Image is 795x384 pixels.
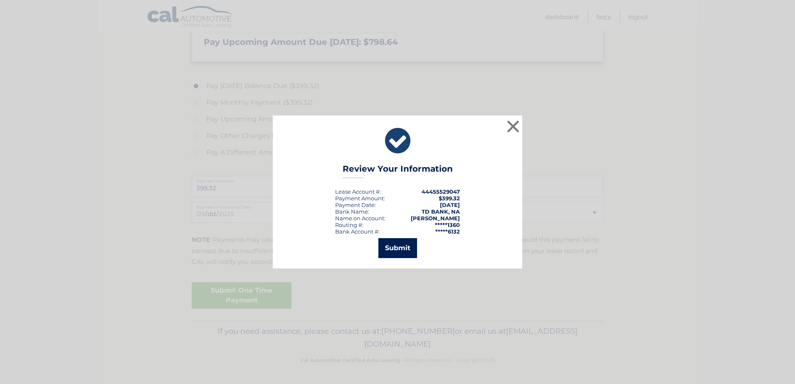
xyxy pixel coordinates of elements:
[335,202,375,208] span: Payment Date
[439,195,460,202] span: $399.32
[343,164,453,178] h3: Review Your Information
[411,215,460,222] strong: [PERSON_NAME]
[422,208,460,215] strong: TD BANK, NA
[335,188,381,195] div: Lease Account #:
[335,208,369,215] div: Bank Name:
[335,228,380,235] div: Bank Account #:
[378,238,417,258] button: Submit
[335,202,376,208] div: :
[422,188,460,195] strong: 44455529047
[505,118,521,135] button: ×
[335,215,385,222] div: Name on Account:
[335,195,385,202] div: Payment Amount:
[440,202,460,208] span: [DATE]
[335,222,363,228] div: Routing #:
